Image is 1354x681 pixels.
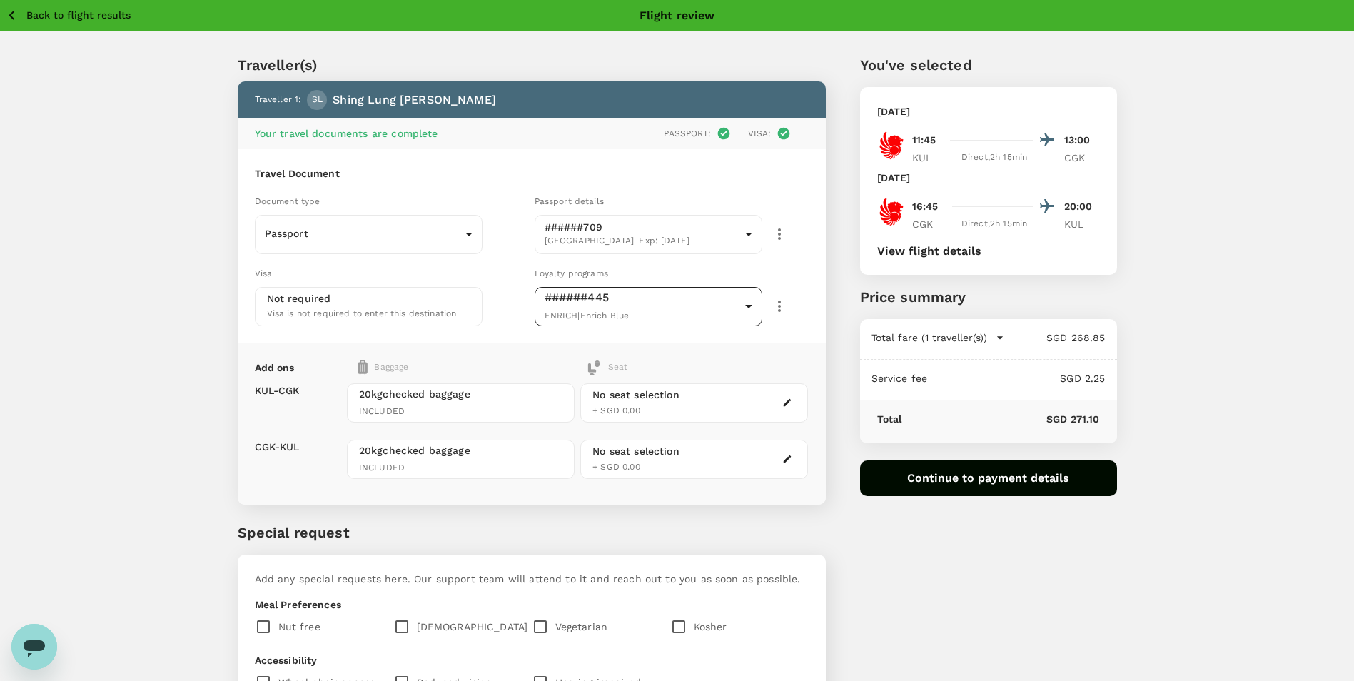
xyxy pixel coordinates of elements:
p: Add ons [255,360,295,375]
div: Seat [587,360,627,375]
div: No seat selection [592,444,679,459]
p: Traveller 1 : [255,93,302,107]
span: Passport details [535,196,604,206]
p: Kosher [694,620,727,634]
p: KUL [912,151,948,165]
button: Back to flight results [6,6,131,24]
p: [DATE] [877,171,911,185]
img: OD [877,131,906,160]
span: Visa [255,268,273,278]
p: Special request [238,522,826,543]
p: SGD 271.10 [901,412,1099,426]
p: CGK - KUL [255,440,300,454]
p: Nut free [278,620,320,634]
p: CGK [912,217,948,231]
p: 20:00 [1064,199,1100,214]
p: Traveller(s) [238,54,826,76]
p: Passport : [664,127,710,140]
p: CGK [1064,151,1100,165]
span: Loyalty programs [535,268,608,278]
p: 11:45 [912,133,936,148]
span: 20kg checked baggage [359,443,562,458]
p: Passport [265,226,460,241]
img: baggage-icon [358,360,368,375]
span: INCLUDED [359,461,562,475]
p: Shing Lung [PERSON_NAME] [333,91,496,109]
p: You've selected [860,54,1117,76]
button: Continue to payment details [860,460,1117,496]
iframe: Button to launch messaging window [11,624,57,670]
button: View flight details [877,245,981,258]
p: [DEMOGRAPHIC_DATA] [417,620,528,634]
p: Add any special requests here. Our support team will attend to it and reach out to you as soon as... [255,572,809,586]
p: [DATE] [877,104,911,118]
p: Service fee [871,371,928,385]
p: Not required [267,291,331,306]
div: ######445ENRICH|Enrich Blue [535,280,763,333]
span: SL [312,93,323,107]
p: SGD 268.85 [1004,331,1106,345]
div: Direct , 2h 15min [956,151,1033,165]
p: Meal Preferences [255,597,809,612]
div: No seat selection [592,388,679,403]
span: ENRICH | Enrich Blue [545,311,630,321]
button: Total fare (1 traveller(s)) [871,331,1004,345]
span: + SGD 0.00 [592,462,640,472]
p: Total [877,412,902,426]
p: SGD 2.25 [927,371,1105,385]
p: ######445 [545,289,740,306]
div: Passport [255,216,483,252]
p: KUL [1064,217,1100,231]
p: 13:00 [1064,133,1100,148]
p: Back to flight results [26,8,131,22]
p: Flight review [640,7,715,24]
p: Price summary [860,286,1117,308]
span: INCLUDED [359,405,562,419]
p: Accessibility [255,653,809,667]
span: Document type [255,196,320,206]
img: OD [877,198,906,226]
div: Direct , 2h 15min [956,217,1033,231]
span: Visa is not required to enter this destination [267,308,457,318]
p: 16:45 [912,199,939,214]
div: Baggage [358,360,524,375]
span: [GEOGRAPHIC_DATA] | Exp: [DATE] [545,234,740,248]
span: + SGD 0.00 [592,405,640,415]
span: Your travel documents are complete [255,128,438,139]
p: Visa : [748,127,772,140]
p: Vegetarian [555,620,608,634]
img: baggage-icon [587,360,601,375]
p: ######709 [545,220,740,234]
p: KUL - CGK [255,383,300,398]
p: Total fare (1 traveller(s)) [871,331,987,345]
span: 20kg checked baggage [359,387,562,401]
div: ######709[GEOGRAPHIC_DATA]| Exp: [DATE] [535,211,763,258]
h6: Travel Document [255,166,809,182]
